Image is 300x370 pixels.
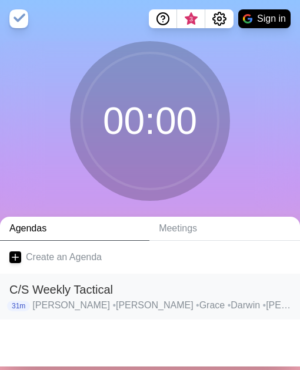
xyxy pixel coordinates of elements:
span: 3 [186,15,196,24]
p: [PERSON_NAME] [PERSON_NAME] Grace Darwin [PERSON_NAME] [PERSON_NAME] Progress Review & Update on ... [32,298,291,312]
span: • [263,300,266,310]
span: • [112,300,116,310]
a: Meetings [149,217,300,241]
button: Sign in [238,9,291,28]
button: Help [149,9,177,28]
span: • [196,300,199,310]
img: timeblocks logo [9,9,28,28]
span: • [228,300,231,310]
img: google logo [243,14,252,23]
h2: C/S Weekly Tactical [9,281,291,298]
p: 31m [7,301,30,311]
button: Settings [205,9,234,28]
button: What’s new [177,9,205,28]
